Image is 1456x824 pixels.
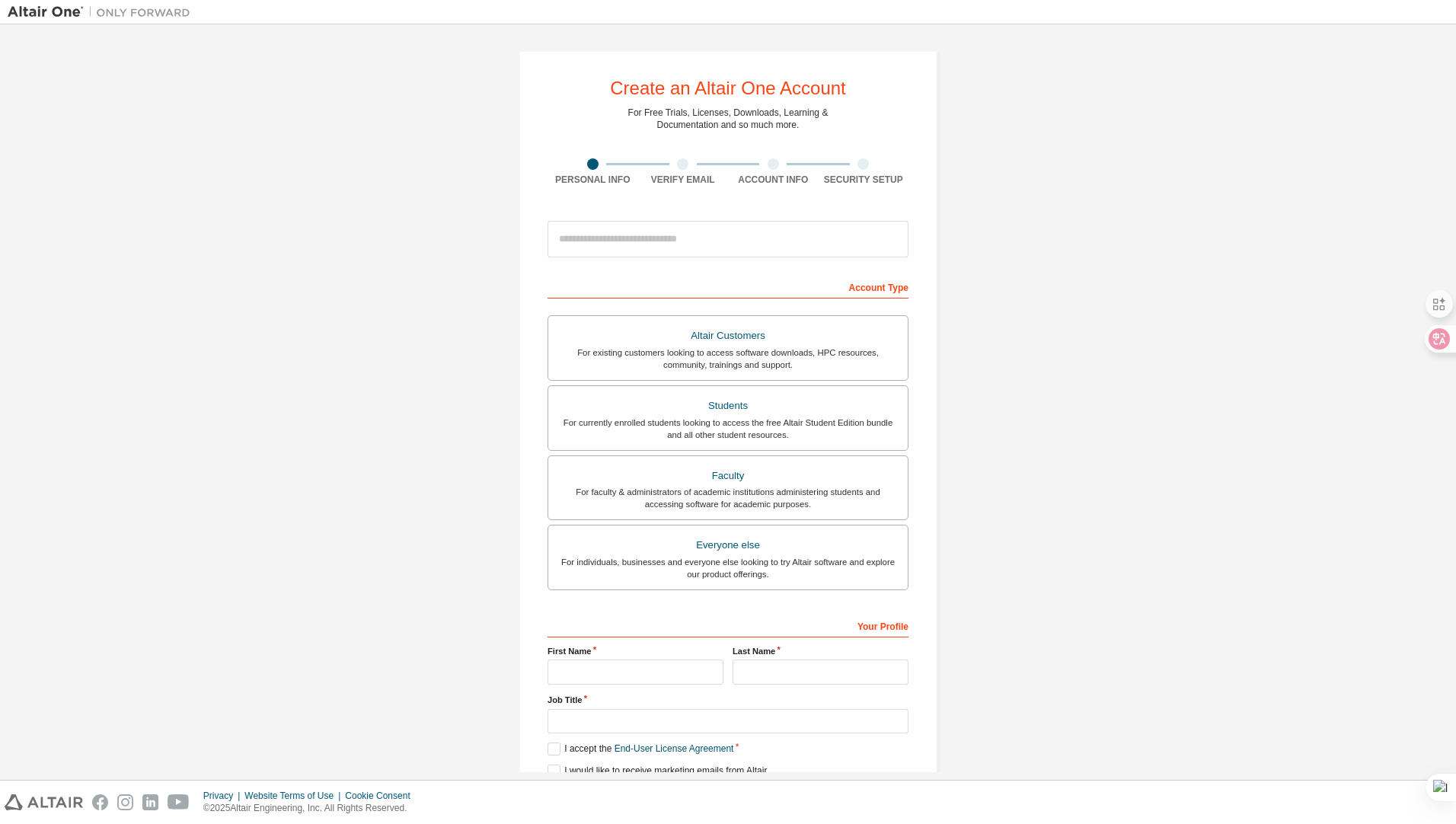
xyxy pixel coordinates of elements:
div: Verify Email [638,174,729,186]
div: Personal Info [548,174,638,186]
div: Faculty [557,465,899,487]
div: Students [557,395,899,417]
div: For faculty & administrators of academic institutions administering students and accessing softwa... [557,486,899,510]
img: linkedin.svg [142,794,158,810]
label: First Name [548,645,723,657]
img: Altair One [8,5,198,20]
div: Security Setup [819,174,909,186]
a: End-User License Agreement [615,743,734,754]
img: youtube.svg [168,794,190,810]
label: Last Name [733,645,908,657]
div: For individuals, businesses and everyone else looking to try Altair software and explore our prod... [557,556,899,580]
label: I accept the [548,743,733,755]
label: I would like to receive marketing emails from Altair [548,765,767,778]
img: instagram.svg [117,794,133,810]
div: Account Type [548,274,908,299]
div: Account Info [728,174,819,186]
div: Altair Customers [557,325,899,347]
div: Cookie Consent [345,790,419,802]
div: Privacy [203,790,244,802]
label: Job Title [548,694,908,706]
div: For existing customers looking to access software downloads, HPC resources, community, trainings ... [557,347,899,371]
div: For Free Trials, Licenses, Downloads, Learning & Documentation and so much more. [628,107,829,131]
img: facebook.svg [92,794,108,810]
div: Website Terms of Use [244,790,345,802]
div: Everyone else [557,535,899,556]
div: Your Profile [548,613,908,637]
p: © 2025 Altair Engineering, Inc. All Rights Reserved. [203,802,420,815]
img: altair_logo.svg [5,794,83,810]
div: Create an Altair One Account [610,79,846,97]
div: For currently enrolled students looking to access the free Altair Student Edition bundle and all ... [557,417,899,441]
